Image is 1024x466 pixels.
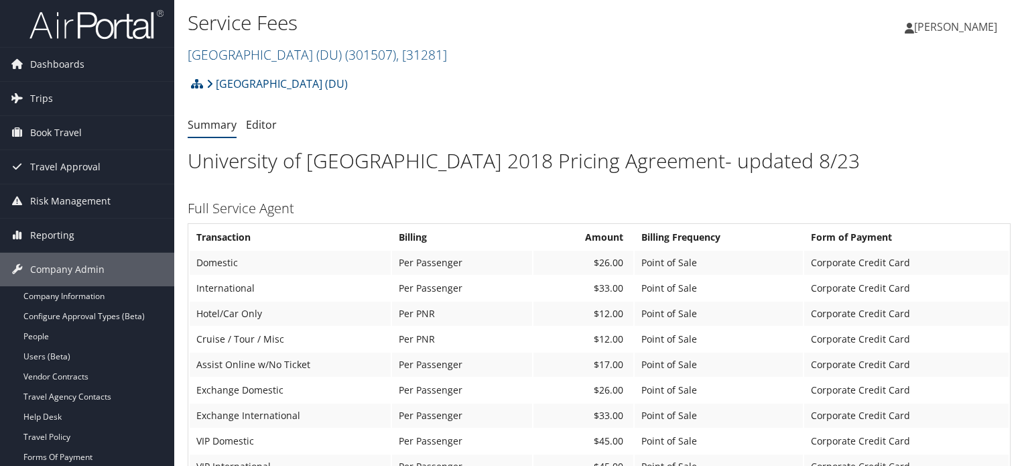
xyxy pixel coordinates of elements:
td: Assist Online w/No Ticket [190,353,391,377]
td: Exchange International [190,404,391,428]
td: Domestic [190,251,391,275]
td: $26.00 [533,251,633,275]
a: [PERSON_NAME] [905,7,1011,47]
td: Point of Sale [635,378,803,402]
th: Transaction [190,225,391,249]
img: airportal-logo.png [29,9,164,40]
span: Reporting [30,219,74,252]
h1: Service Fees [188,9,737,37]
td: Per Passenger [392,251,532,275]
a: Summary [188,117,237,132]
span: , [ 31281 ] [396,46,447,64]
td: Corporate Credit Card [804,276,1009,300]
td: Per Passenger [392,404,532,428]
span: Dashboards [30,48,84,81]
td: $33.00 [533,276,633,300]
td: Cruise / Tour / Misc [190,327,391,351]
td: Point of Sale [635,251,803,275]
span: Risk Management [30,184,111,218]
td: Corporate Credit Card [804,404,1009,428]
td: Per Passenger [392,378,532,402]
td: Corporate Credit Card [804,429,1009,453]
td: Corporate Credit Card [804,302,1009,326]
td: $12.00 [533,302,633,326]
td: $12.00 [533,327,633,351]
th: Billing Frequency [635,225,803,249]
td: Point of Sale [635,404,803,428]
td: $26.00 [533,378,633,402]
td: $33.00 [533,404,633,428]
span: Travel Approval [30,150,101,184]
td: Point of Sale [635,327,803,351]
td: Point of Sale [635,353,803,377]
span: Book Travel [30,116,82,150]
a: [GEOGRAPHIC_DATA] (DU) [188,46,447,64]
h3: Full Service Agent [188,199,1011,218]
td: Point of Sale [635,276,803,300]
td: VIP Domestic [190,429,391,453]
span: ( 301507 ) [345,46,396,64]
td: Corporate Credit Card [804,251,1009,275]
td: Per Passenger [392,276,532,300]
span: [PERSON_NAME] [914,19,997,34]
td: Per Passenger [392,429,532,453]
th: Form of Payment [804,225,1009,249]
td: Per Passenger [392,353,532,377]
th: Billing [392,225,532,249]
span: Company Admin [30,253,105,286]
td: Per PNR [392,327,532,351]
td: Corporate Credit Card [804,353,1009,377]
a: Editor [246,117,277,132]
th: Amount [533,225,633,249]
td: Corporate Credit Card [804,378,1009,402]
td: Point of Sale [635,302,803,326]
td: $17.00 [533,353,633,377]
td: Exchange Domestic [190,378,391,402]
td: Point of Sale [635,429,803,453]
td: Per PNR [392,302,532,326]
td: Hotel/Car Only [190,302,391,326]
a: [GEOGRAPHIC_DATA] (DU) [206,70,348,97]
span: Trips [30,82,53,115]
td: International [190,276,391,300]
h1: University of [GEOGRAPHIC_DATA] 2018 Pricing Agreement- updated 8/23 [188,147,1011,175]
td: $45.00 [533,429,633,453]
td: Corporate Credit Card [804,327,1009,351]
